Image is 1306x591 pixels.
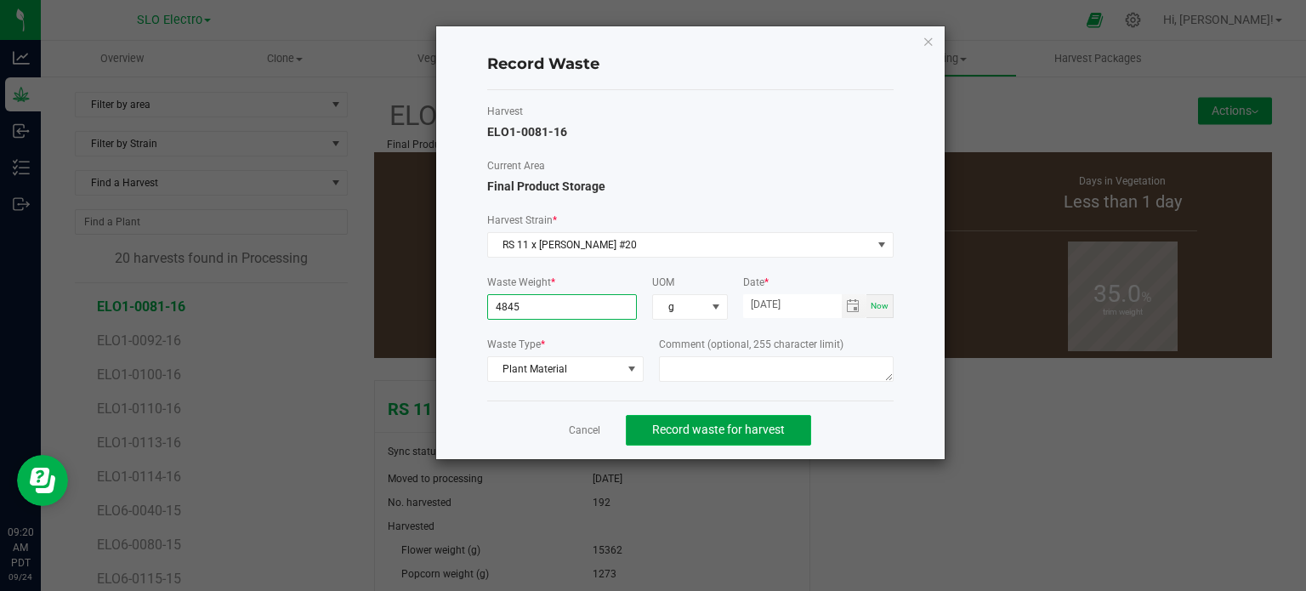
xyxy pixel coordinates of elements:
[487,213,894,228] label: Harvest Strain
[488,357,622,381] span: Plant Material
[487,104,894,119] label: Harvest
[487,125,567,139] span: ELO1-0081-16
[17,455,68,506] iframe: Resource center
[842,294,866,318] span: Toggle calendar
[487,275,638,290] label: Waste Weight
[653,295,705,319] span: g
[652,275,727,290] label: UOM
[487,54,894,76] h4: Record Waste
[487,179,605,193] span: Final Product Storage
[871,301,889,310] span: Now
[626,415,811,446] button: Record waste for harvest
[652,423,785,436] span: Record waste for harvest
[659,337,894,352] label: Comment (optional, 255 character limit)
[743,275,894,290] label: Date
[743,294,842,315] input: Date
[487,337,644,352] label: Waste Type
[487,158,894,173] label: Current Area
[488,233,872,257] span: RS 11 x [PERSON_NAME] #20
[569,423,600,438] a: Cancel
